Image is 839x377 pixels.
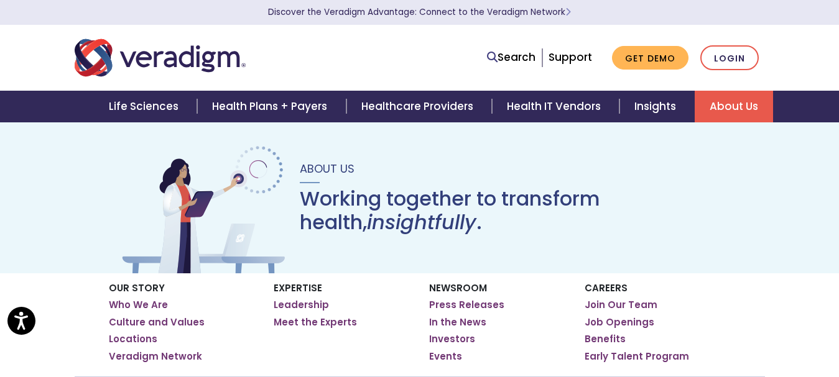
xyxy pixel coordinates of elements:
em: insightfully [367,208,476,236]
a: Culture and Values [109,316,205,329]
img: Veradigm logo [75,37,246,78]
a: Discover the Veradigm Advantage: Connect to the Veradigm NetworkLearn More [268,6,571,18]
a: Benefits [585,333,626,345]
a: Search [487,49,535,66]
a: Get Demo [612,46,688,70]
a: Events [429,350,462,363]
a: Life Sciences [94,91,197,122]
a: Veradigm Network [109,350,202,363]
a: Healthcare Providers [346,91,492,122]
a: About Us [695,91,773,122]
a: Health IT Vendors [492,91,619,122]
a: Login [700,45,759,71]
a: Early Talent Program [585,350,689,363]
a: Press Releases [429,299,504,311]
a: Job Openings [585,316,654,329]
a: In the News [429,316,486,329]
a: Investors [429,333,475,345]
a: Support [549,50,592,65]
span: Learn More [565,6,571,18]
a: Insights [619,91,695,122]
a: Leadership [274,299,329,311]
a: Join Our Team [585,299,657,311]
a: Health Plans + Payers [197,91,346,122]
a: Meet the Experts [274,316,357,329]
a: Locations [109,333,157,345]
span: About Us [300,161,355,176]
h1: Working together to transform health, . [300,187,720,235]
a: Who We Are [109,299,168,311]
